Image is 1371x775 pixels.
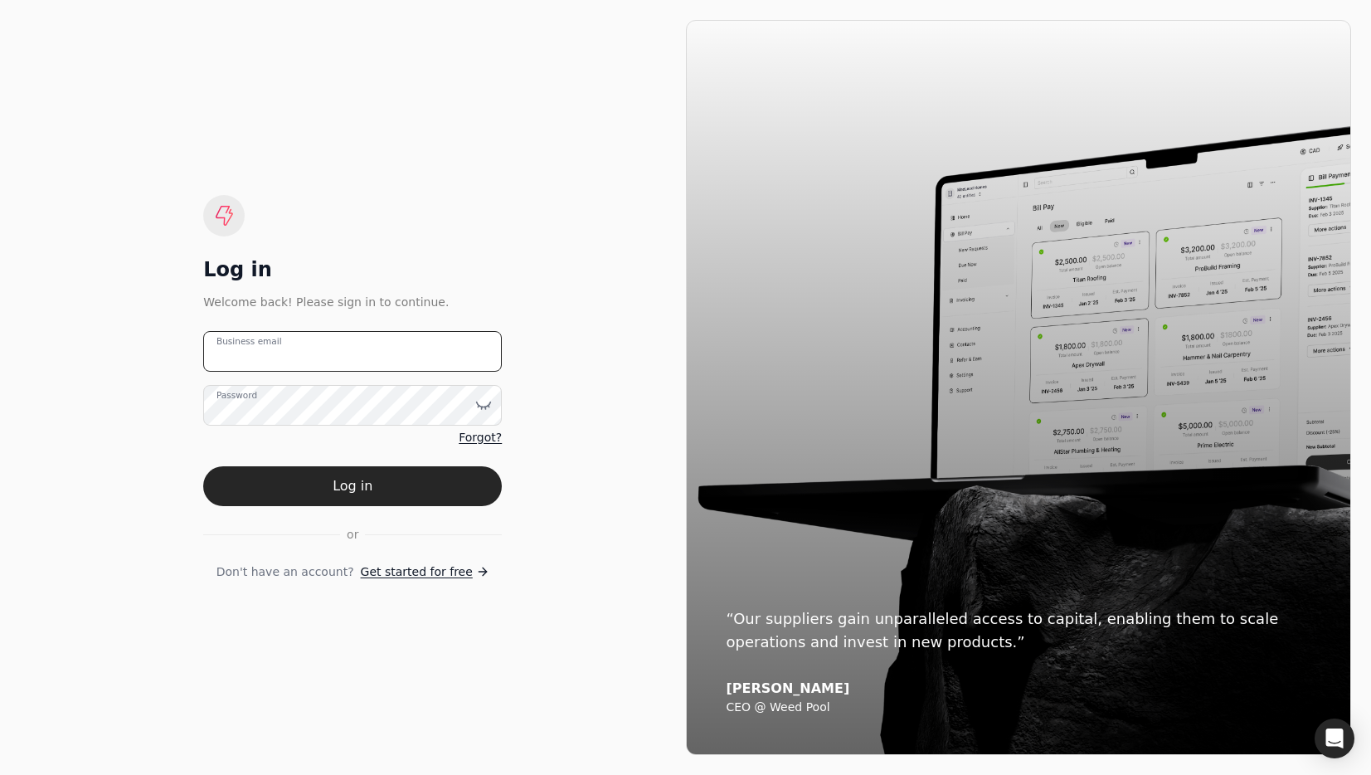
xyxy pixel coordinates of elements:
[1315,719,1354,758] div: Open Intercom Messenger
[203,466,502,506] button: Log in
[361,563,489,581] a: Get started for free
[216,563,354,581] span: Don't have an account?
[203,256,502,283] div: Log in
[727,680,1311,697] div: [PERSON_NAME]
[727,607,1311,654] div: “Our suppliers gain unparalleled access to capital, enabling them to scale operations and invest ...
[361,563,473,581] span: Get started for free
[459,429,502,446] a: Forgot?
[203,293,502,311] div: Welcome back! Please sign in to continue.
[727,700,1311,715] div: CEO @ Weed Pool
[216,334,282,348] label: Business email
[347,526,358,543] span: or
[216,388,257,402] label: Password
